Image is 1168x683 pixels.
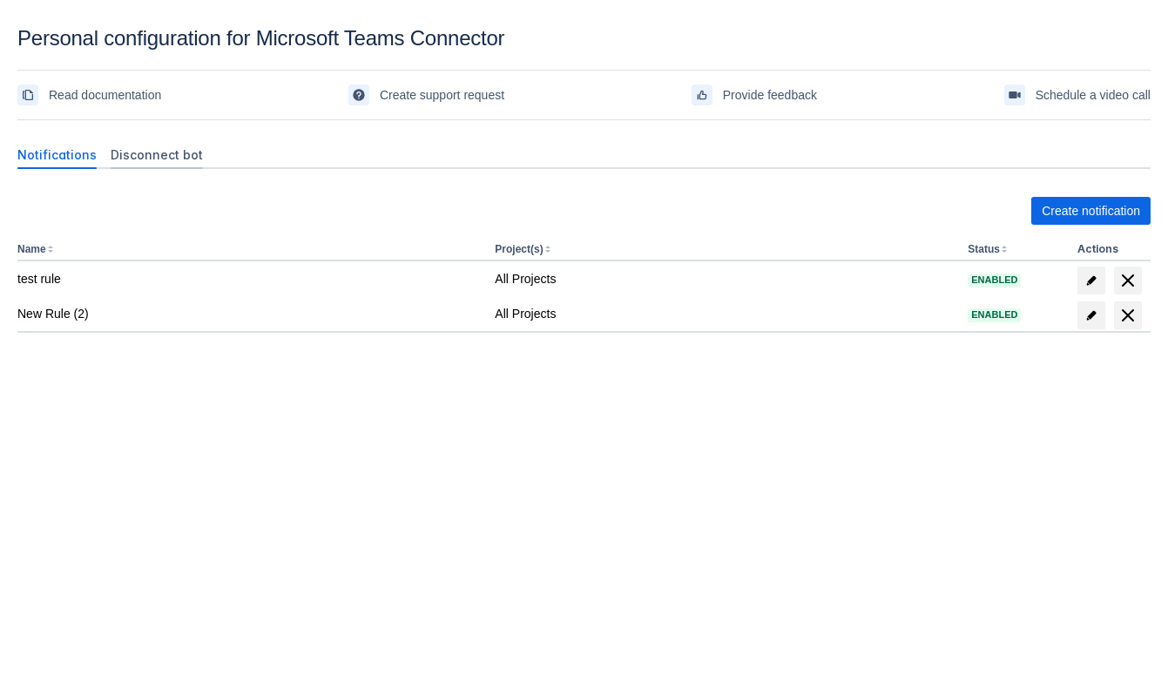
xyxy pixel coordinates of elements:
span: Create notification [1042,197,1140,225]
button: Project(s) [495,243,543,255]
span: Enabled [968,275,1021,285]
span: delete [1117,270,1138,291]
button: Name [17,243,46,255]
span: edit [1084,308,1098,322]
span: Disconnect bot [111,146,203,164]
div: All Projects [495,270,954,287]
a: Create support request [348,81,504,109]
button: Create notification [1031,197,1151,225]
a: Provide feedback [692,81,817,109]
span: support [352,88,366,102]
div: New Rule (2) [17,305,481,322]
button: Status [968,243,1000,255]
span: Schedule a video call [1036,81,1151,109]
span: Provide feedback [723,81,817,109]
div: Personal configuration for Microsoft Teams Connector [17,26,1151,51]
div: test rule [17,270,481,287]
div: All Projects [495,305,954,322]
span: Create support request [380,81,504,109]
span: videoCall [1008,88,1022,102]
a: Schedule a video call [1004,81,1151,109]
span: feedback [695,88,709,102]
th: Actions [1070,239,1151,261]
span: Read documentation [49,81,161,109]
span: edit [1084,274,1098,287]
span: delete [1117,305,1138,326]
span: Enabled [968,310,1021,320]
span: Notifications [17,146,97,164]
a: Read documentation [17,81,161,109]
span: documentation [21,88,35,102]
